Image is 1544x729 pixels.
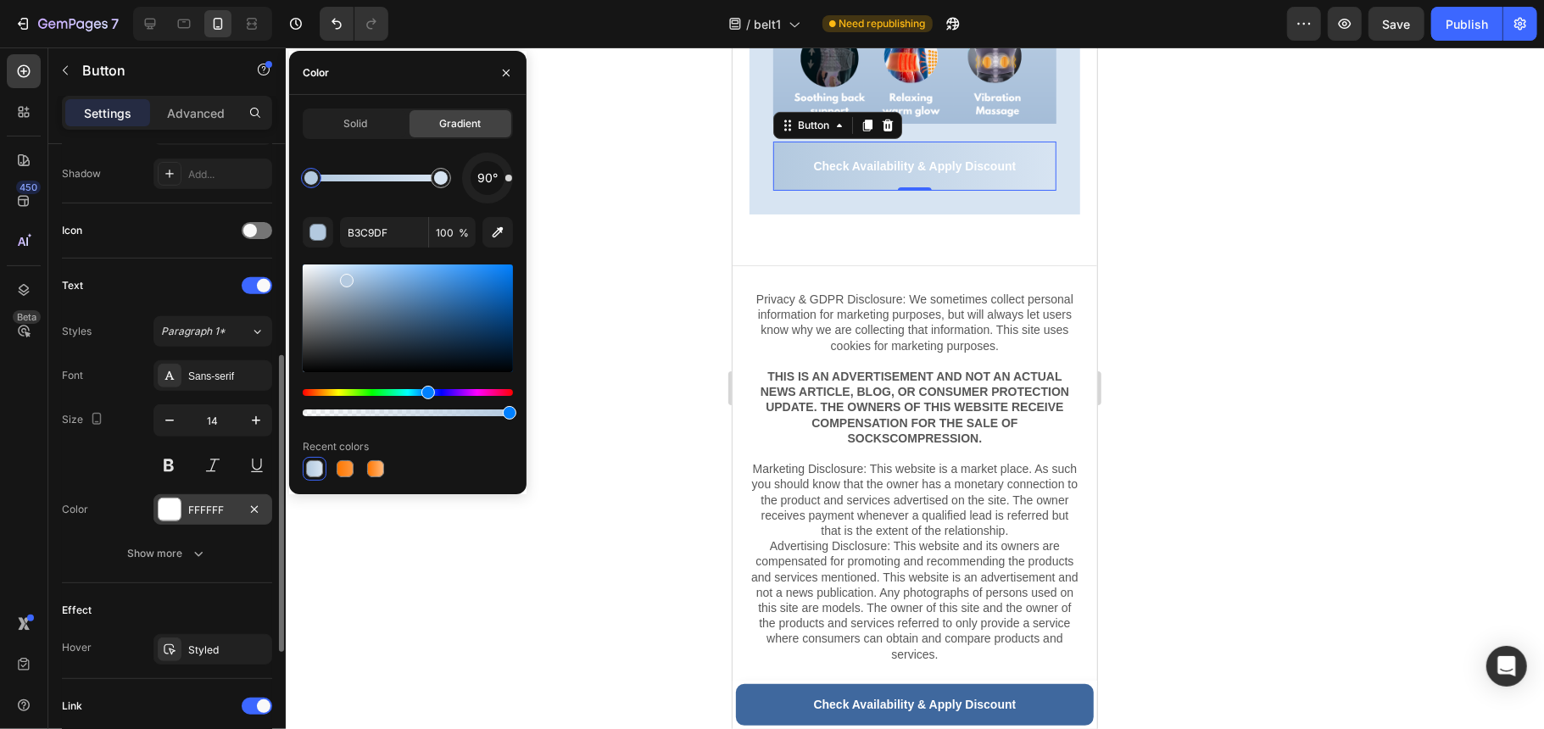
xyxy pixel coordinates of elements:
div: Link [62,698,82,714]
span: Save [1383,17,1411,31]
p: 7 [111,14,119,34]
span: / [747,15,751,33]
p: Settings [84,104,131,122]
div: Add... [188,167,268,182]
span: Solid [343,116,367,131]
div: Text [62,278,83,293]
div: Shadow [62,166,101,181]
button: Paragraph 1* [153,316,272,347]
div: Color [303,65,329,81]
span: Paragraph 1* [161,324,226,339]
input: Eg: FFFFFF [340,217,428,248]
p: Advanced [167,104,225,122]
div: Undo/Redo [320,7,388,41]
span: Need republishing [839,16,926,31]
div: Open Intercom Messenger [1486,646,1527,687]
button: Save [1368,7,1424,41]
button: Show more [62,538,272,569]
div: Recent colors [303,439,369,454]
span: Gradient [440,116,482,131]
div: 450 [16,181,41,194]
p: Button [82,60,226,81]
div: Hover [62,640,92,655]
div: Color [62,502,88,517]
div: Effect [62,603,92,618]
div: Styled [188,643,268,658]
span: 90° [477,168,498,188]
iframe: Design area [733,47,1097,729]
button: Publish [1431,7,1502,41]
span: belt1 [755,15,782,33]
span: % [459,225,469,241]
div: FFFFFF [188,503,237,518]
div: Show more [128,545,207,562]
div: Font [62,368,83,383]
button: 7 [7,7,126,41]
div: Size [62,409,107,431]
div: Styles [62,324,92,339]
div: Beta [13,310,41,324]
div: Hue [303,389,513,396]
div: Publish [1446,15,1488,33]
div: Icon [62,223,82,238]
div: Sans-serif [188,369,268,384]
